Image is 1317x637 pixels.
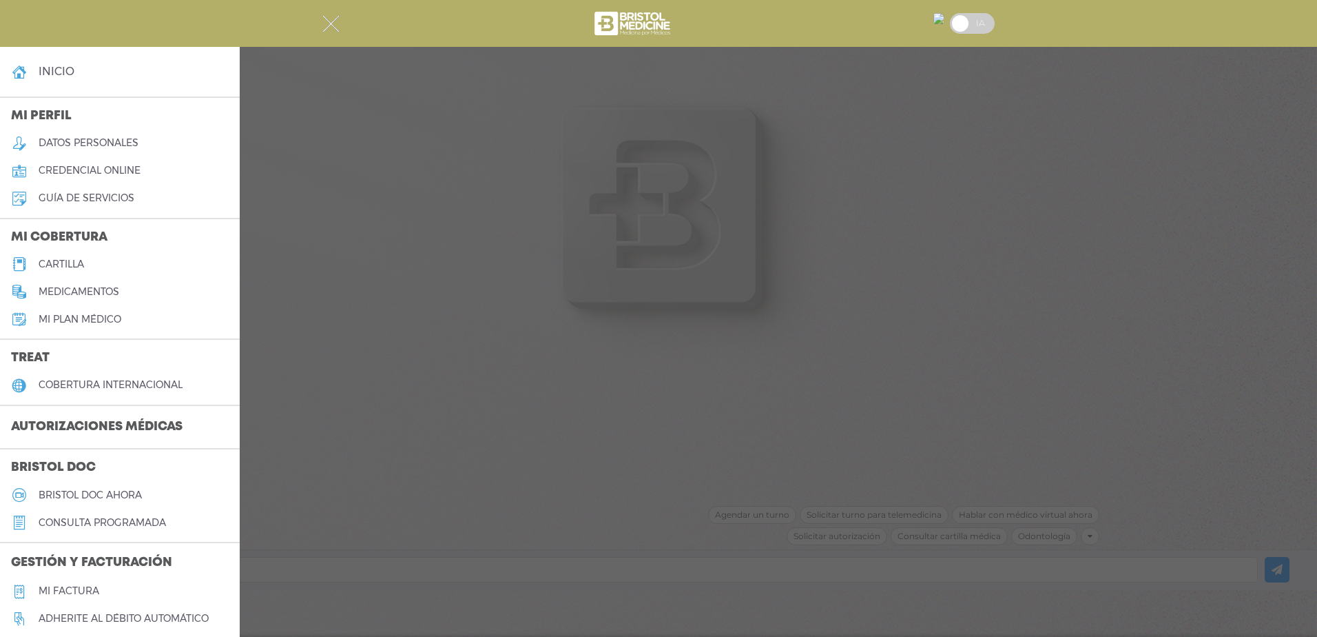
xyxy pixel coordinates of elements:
[39,286,119,298] h5: medicamentos
[39,137,138,149] h5: datos personales
[39,259,84,270] h5: cartilla
[933,13,944,24] img: 30585
[39,65,74,78] h4: inicio
[39,613,209,625] h5: Adherite al débito automático
[39,314,121,325] h5: Mi plan médico
[39,192,134,204] h5: guía de servicios
[39,165,141,176] h5: credencial online
[39,585,99,597] h5: Mi factura
[39,517,166,529] h5: consulta programada
[322,15,340,32] img: Cober_menu-close-white.svg
[39,489,142,501] h5: Bristol doc ahora
[592,7,674,40] img: bristol-medicine-blanco.png
[39,379,183,391] h5: cobertura internacional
